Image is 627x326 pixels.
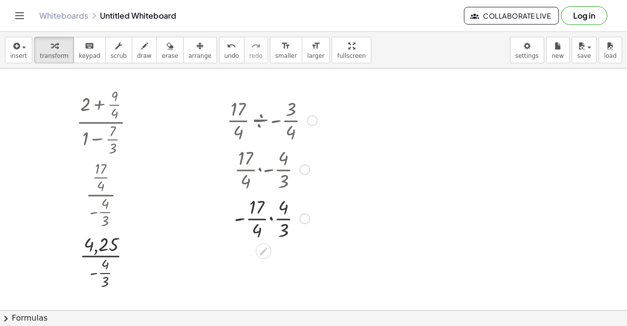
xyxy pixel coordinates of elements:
[337,52,365,59] span: fullscreen
[577,52,591,59] span: save
[162,52,178,59] span: erase
[189,52,212,59] span: arrange
[39,11,88,21] a: Whiteboards
[572,37,597,63] button: save
[5,37,32,63] button: insert
[227,40,236,52] i: undo
[244,37,268,63] button: redoredo
[85,40,94,52] i: keyboard
[270,37,302,63] button: format_sizesmaller
[510,37,544,63] button: settings
[251,40,261,52] i: redo
[599,37,622,63] button: load
[79,52,100,59] span: keypad
[561,6,607,25] button: Log in
[472,11,551,20] span: Collaborate Live
[10,52,27,59] span: insert
[224,52,239,59] span: undo
[332,37,371,63] button: fullscreen
[73,37,106,63] button: keyboardkeypad
[515,52,539,59] span: settings
[137,52,152,59] span: draw
[552,52,564,59] span: new
[12,8,27,24] button: Toggle navigation
[40,52,69,59] span: transform
[156,37,183,63] button: erase
[604,52,617,59] span: load
[281,40,290,52] i: format_size
[256,243,271,259] div: Edit math
[105,37,132,63] button: scrub
[311,40,320,52] i: format_size
[249,52,263,59] span: redo
[183,37,217,63] button: arrange
[302,37,330,63] button: format_sizelarger
[275,52,297,59] span: smaller
[34,37,74,63] button: transform
[132,37,157,63] button: draw
[307,52,324,59] span: larger
[546,37,570,63] button: new
[464,7,559,25] button: Collaborate Live
[111,52,127,59] span: scrub
[219,37,244,63] button: undoundo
